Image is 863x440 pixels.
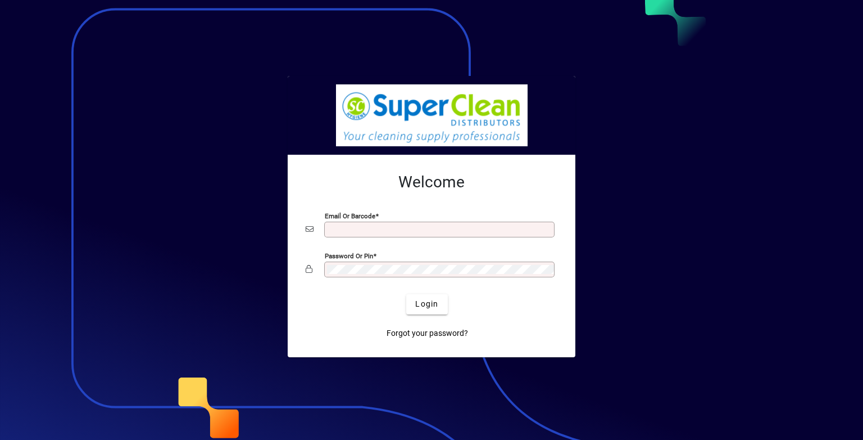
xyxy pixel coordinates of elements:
[306,173,557,192] h2: Welcome
[415,298,438,310] span: Login
[325,252,373,259] mat-label: Password or Pin
[406,294,447,315] button: Login
[387,327,468,339] span: Forgot your password?
[325,212,375,219] mat-label: Email or Barcode
[382,324,473,344] a: Forgot your password?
